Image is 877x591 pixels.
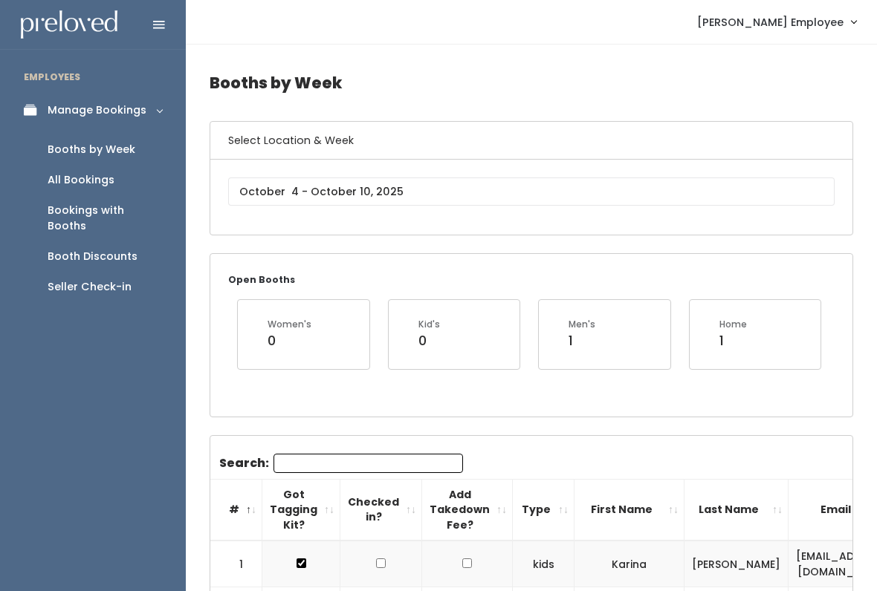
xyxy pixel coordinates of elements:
[418,331,440,350] div: 0
[575,541,685,587] td: Karina
[274,454,463,473] input: Search:
[418,318,440,331] div: Kid's
[228,177,835,206] input: October 4 - October 10, 2025
[685,541,789,587] td: [PERSON_NAME]
[210,62,853,103] h4: Booths by Week
[210,479,262,541] th: #: activate to sort column descending
[48,203,162,234] div: Bookings with Booths
[219,454,463,473] label: Search:
[48,279,132,295] div: Seller Check-in
[697,14,844,30] span: [PERSON_NAME] Employee
[513,479,575,541] th: Type: activate to sort column ascending
[48,249,137,264] div: Booth Discounts
[569,331,595,350] div: 1
[268,318,311,331] div: Women's
[569,318,595,331] div: Men's
[685,479,789,541] th: Last Name: activate to sort column ascending
[21,10,117,39] img: preloved logo
[48,102,146,118] div: Manage Bookings
[719,318,747,331] div: Home
[340,479,422,541] th: Checked in?: activate to sort column ascending
[48,142,135,157] div: Booths by Week
[682,6,871,38] a: [PERSON_NAME] Employee
[513,541,575,587] td: kids
[262,479,340,541] th: Got Tagging Kit?: activate to sort column ascending
[719,331,747,350] div: 1
[210,122,852,160] h6: Select Location & Week
[575,479,685,541] th: First Name: activate to sort column ascending
[228,273,295,286] small: Open Booths
[210,541,262,587] td: 1
[48,172,114,188] div: All Bookings
[422,479,513,541] th: Add Takedown Fee?: activate to sort column ascending
[268,331,311,350] div: 0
